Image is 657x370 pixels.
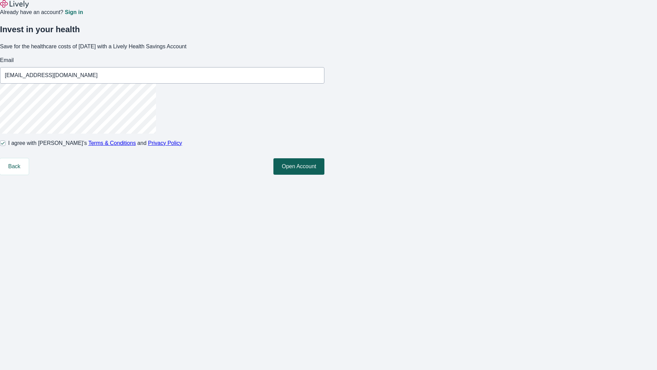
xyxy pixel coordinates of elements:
[8,139,182,147] span: I agree with [PERSON_NAME]’s and
[273,158,324,175] button: Open Account
[88,140,136,146] a: Terms & Conditions
[65,10,83,15] a: Sign in
[148,140,182,146] a: Privacy Policy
